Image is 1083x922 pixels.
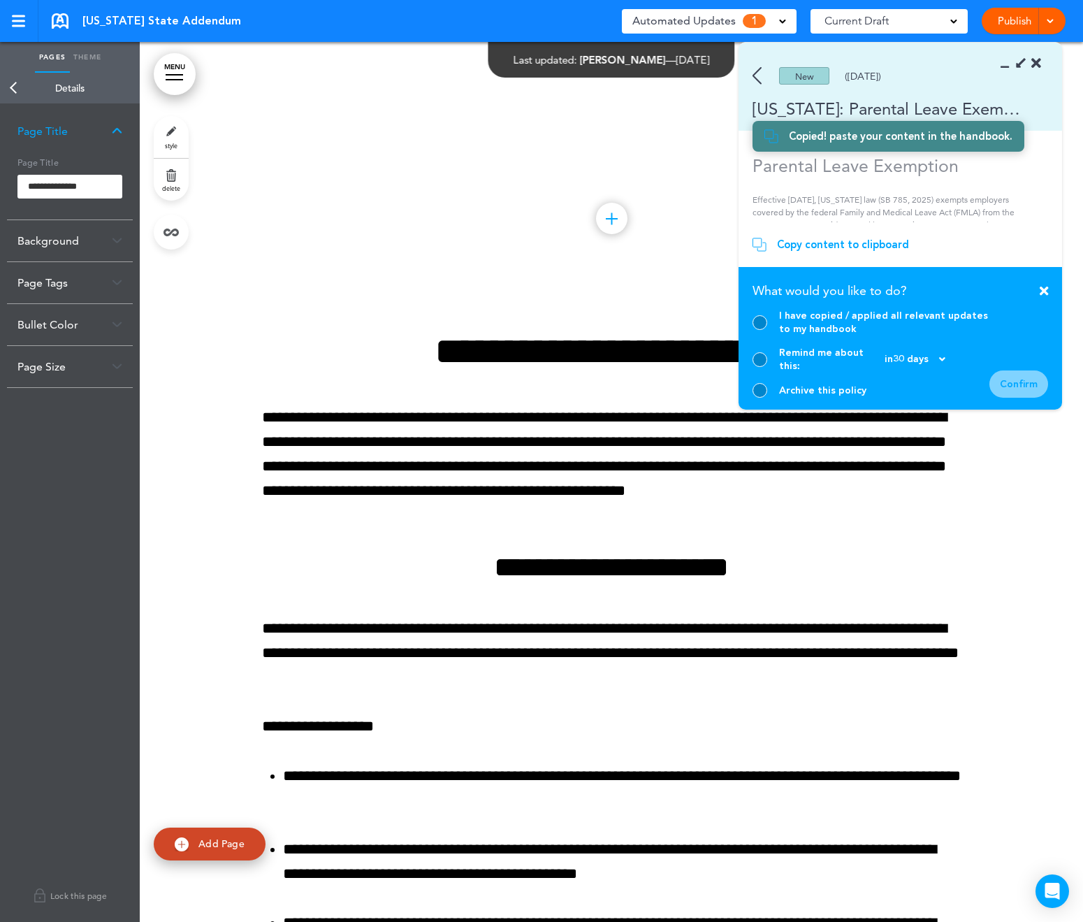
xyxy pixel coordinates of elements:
a: Publish [992,8,1036,34]
a: Theme [70,42,105,73]
div: [US_STATE]: Parental Leave Exemption [739,97,1022,120]
span: 1 [743,14,766,28]
div: Page Tags [7,262,133,303]
div: I have copied / applied all relevant updates to my handbook [779,309,989,336]
div: in [885,354,945,364]
div: Open Intercom Messenger [1035,874,1069,908]
div: Page Size [7,346,133,387]
img: arrow-down@2x.png [112,237,122,245]
div: ([DATE]) [845,71,881,81]
span: Last updated: [514,53,577,66]
span: Add Page [198,837,245,850]
a: style [154,116,189,158]
span: [DATE] [676,53,710,66]
span: Automated Updates [632,11,736,31]
a: Lock this page [7,876,133,915]
div: Copied! paste your content in the handbook. [789,129,1012,143]
a: Pages [35,42,70,73]
img: copy.svg [764,129,778,143]
img: arrow-down@2x.png [112,363,122,370]
img: arrow-down@2x.png [112,279,122,287]
span: Current Draft [824,11,889,31]
a: MENU [154,53,196,95]
img: add.svg [175,837,189,851]
div: Background [7,220,133,261]
a: Add Page [154,828,266,860]
div: New [779,67,829,85]
div: Copy content to clipboard [777,238,909,252]
span: style [165,141,177,150]
div: Bullet Color [7,304,133,345]
span: [PERSON_NAME] [580,53,666,66]
span: delete [162,184,180,192]
input: Page Title [17,175,122,199]
div: — [514,55,710,65]
div: Page Title [7,110,133,152]
span: Remind me about this: [779,346,885,373]
img: arrow-down@2x.png [112,127,122,135]
span: 30 days [893,354,929,364]
div: Archive this policy [779,384,866,397]
div: What would you like to do? [753,279,1048,309]
img: arrow-down@2x.png [112,321,122,329]
img: back.svg [753,67,762,85]
a: delete [154,159,189,201]
span: [US_STATE] State Addendum [82,13,241,29]
img: copy.svg [753,238,766,252]
p: Effective [DATE], [US_STATE] law (SB 785, 2025) exempts employers covered by the federal Family a... [753,194,1038,269]
img: lock.svg [33,886,47,905]
h5: Page Title [17,152,122,171]
h1: Parental Leave Exemption [753,155,1038,176]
